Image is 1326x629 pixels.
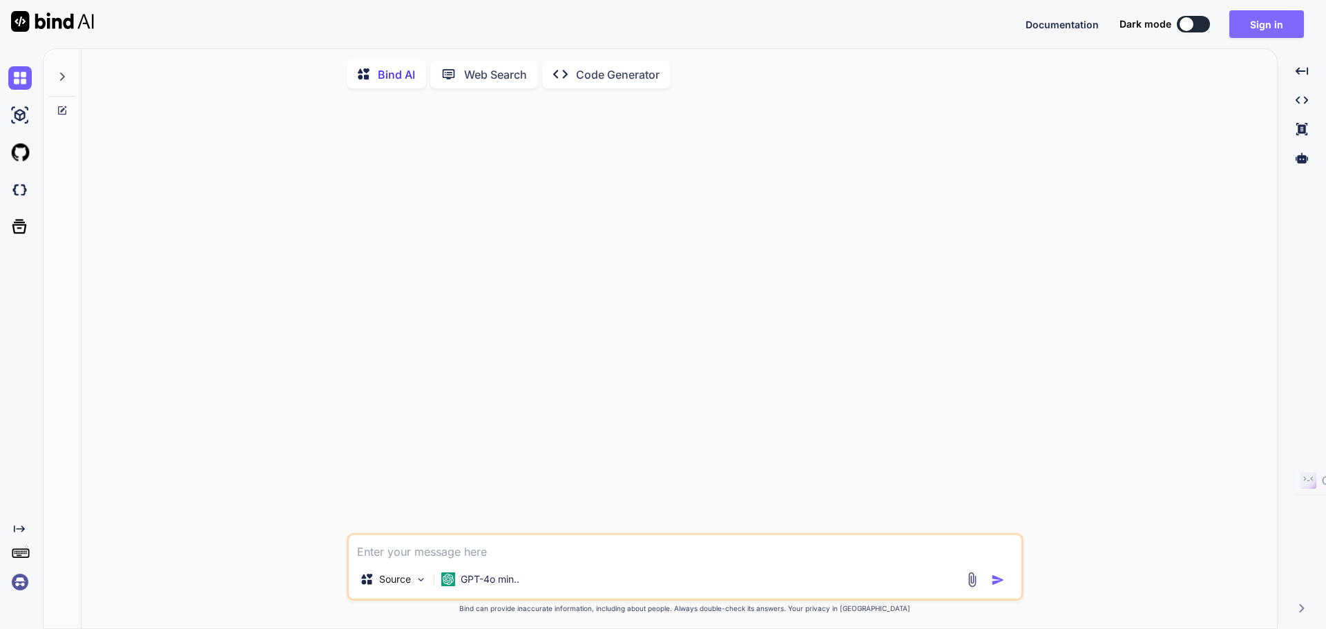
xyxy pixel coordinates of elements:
[8,178,32,202] img: darkCloudIdeIcon
[415,574,427,586] img: Pick Models
[441,572,455,586] img: GPT-4o mini
[11,11,94,32] img: Bind AI
[1026,19,1099,30] span: Documentation
[1229,10,1304,38] button: Sign in
[991,573,1005,587] img: icon
[347,603,1024,614] p: Bind can provide inaccurate information, including about people. Always double-check its answers....
[8,104,32,127] img: ai-studio
[1026,17,1099,32] button: Documentation
[1120,17,1171,31] span: Dark mode
[8,66,32,90] img: chat
[8,570,32,594] img: signin
[461,572,519,586] p: GPT-4o min..
[964,572,980,588] img: attachment
[576,66,660,83] p: Code Generator
[378,66,415,83] p: Bind AI
[8,141,32,164] img: githubLight
[464,66,527,83] p: Web Search
[379,572,411,586] p: Source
